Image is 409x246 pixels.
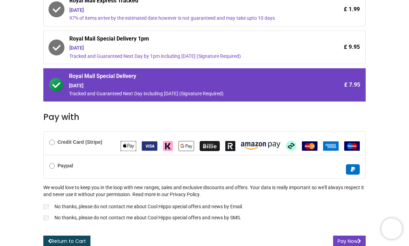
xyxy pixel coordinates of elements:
span: £ 7.95 [344,81,360,89]
span: Paypal [346,166,360,172]
img: Amazon Pay [241,142,280,150]
img: Paypal [346,164,360,175]
span: Royal Mail Special Delivery 1pm [69,35,302,45]
span: £ 9.95 [344,43,360,51]
div: [DATE] [69,82,302,89]
span: Apple Pay [121,143,136,148]
div: Tracked and Guaranteed Next Day by 1pm including [DATE] (Signature Required) [69,53,302,60]
span: Revolut Pay [225,143,235,148]
span: £ 1.99 [344,6,360,13]
div: [DATE] [69,7,302,14]
div: 97% of items arrive by the estimated date however is not guaranteed and may take upto 10 days [69,15,302,22]
input: Paypal [49,163,55,169]
div: [DATE] [69,45,302,52]
span: Klarna [163,143,173,148]
h3: Pay with [43,111,366,123]
input: Credit Card (Stripe) [49,140,55,145]
b: Paypal [58,163,73,168]
b: Credit Card (Stripe) [58,139,102,145]
span: Royal Mail Special Delivery [69,72,302,82]
span: American Express [323,143,339,148]
iframe: Brevo live chat [381,218,402,239]
input: No thanks, please do not contact me about Cool Hippo special offers and news by SMS. [43,216,49,220]
img: Apple Pay [121,141,136,151]
img: Billie [200,141,220,151]
img: MasterCard [302,141,317,151]
img: Maestro [344,141,360,151]
span: Google Pay [179,143,194,148]
span: MasterCard [302,143,317,148]
img: Klarna [163,141,173,151]
span: Maestro [344,143,360,148]
img: Afterpay Clearpay [286,141,296,151]
p: No thanks, please do not contact me about Cool Hippo special offers and news by SMS. [54,214,241,221]
span: Billie [200,143,220,148]
div: We would love to keep you in the loop with new ranges, sales and exclusive discounts and offers. ... [43,184,366,222]
img: VISA [142,141,157,151]
div: Tracked and Guaranteed Next Day including [DATE] (Signature Required) [69,90,302,97]
img: Revolut Pay [225,141,235,151]
span: Afterpay Clearpay [286,143,296,148]
input: No thanks, please do not contact me about Cool Hippo special offers and news by Email. [43,204,49,209]
span: VISA [142,143,157,148]
img: Google Pay [179,141,194,151]
span: Amazon Pay [241,143,280,148]
p: No thanks, please do not contact me about Cool Hippo special offers and news by Email. [54,203,243,210]
img: American Express [323,141,339,151]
